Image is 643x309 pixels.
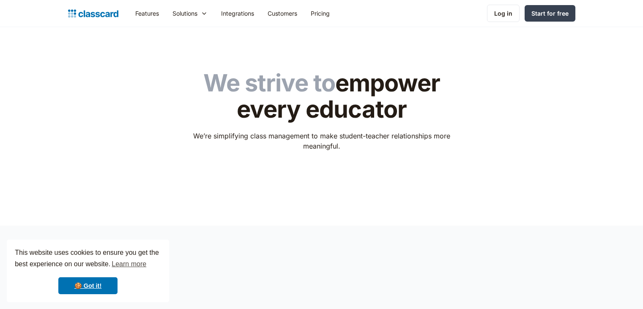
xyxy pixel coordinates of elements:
[525,5,575,22] a: Start for free
[187,70,456,122] h1: empower every educator
[7,240,169,302] div: cookieconsent
[261,4,304,23] a: Customers
[304,4,337,23] a: Pricing
[203,69,335,97] span: We strive to
[531,9,569,18] div: Start for free
[172,9,197,18] div: Solutions
[187,131,456,151] p: We’re simplifying class management to make student-teacher relationships more meaningful.
[487,5,520,22] a: Log in
[494,9,512,18] div: Log in
[129,4,166,23] a: Features
[58,277,118,294] a: dismiss cookie message
[68,8,118,19] a: home
[214,4,261,23] a: Integrations
[166,4,214,23] div: Solutions
[15,248,161,270] span: This website uses cookies to ensure you get the best experience on our website.
[110,258,148,270] a: learn more about cookies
